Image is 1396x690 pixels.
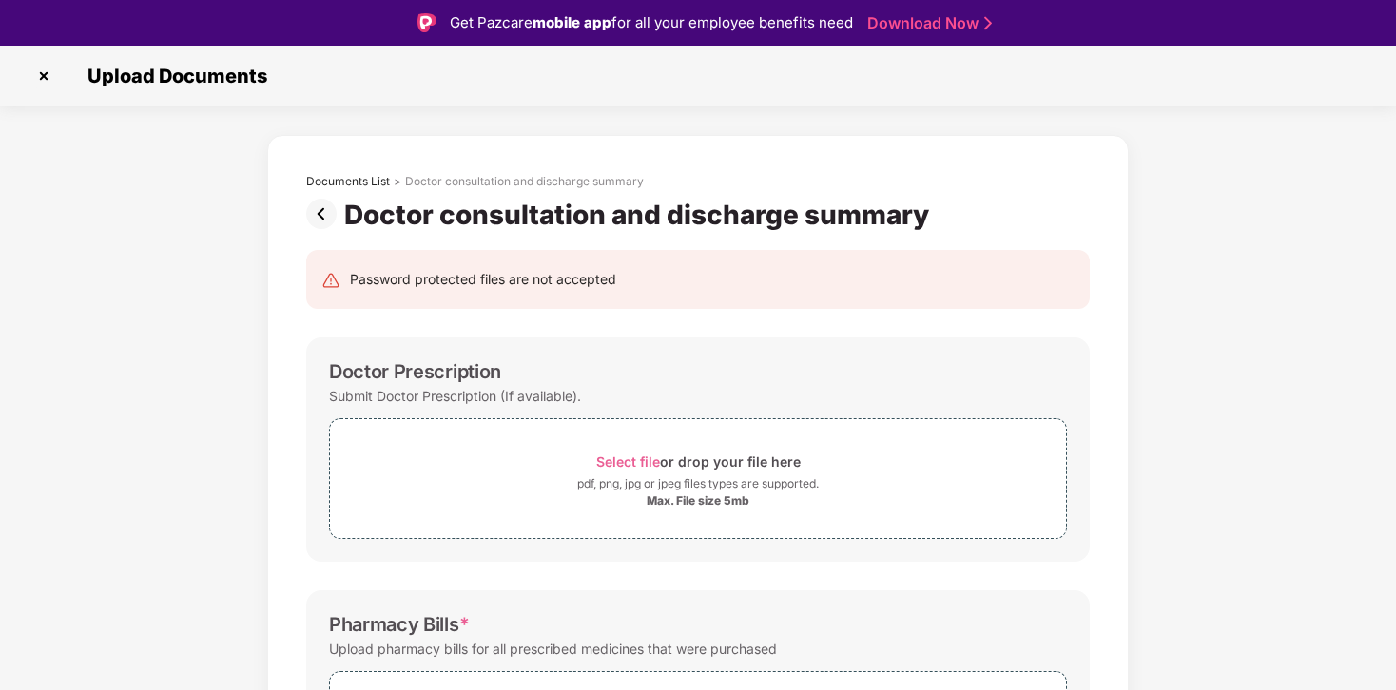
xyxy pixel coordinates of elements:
[450,11,853,34] div: Get Pazcare for all your employee benefits need
[330,433,1066,524] span: Select fileor drop your file herepdf, png, jpg or jpeg files types are supported.Max. File size 5mb
[867,13,986,33] a: Download Now
[394,174,401,189] div: >
[306,174,390,189] div: Documents List
[68,65,277,87] span: Upload Documents
[329,360,501,383] div: Doctor Prescription
[329,613,469,636] div: Pharmacy Bills
[321,271,340,290] img: svg+xml;base64,PHN2ZyB4bWxucz0iaHR0cDovL3d3dy53My5vcmcvMjAwMC9zdmciIHdpZHRoPSIyNCIgaGVpZ2h0PSIyNC...
[533,13,611,31] strong: mobile app
[417,13,436,32] img: Logo
[344,199,937,231] div: Doctor consultation and discharge summary
[984,13,992,33] img: Stroke
[596,453,660,470] span: Select file
[29,61,59,91] img: svg+xml;base64,PHN2ZyBpZD0iQ3Jvc3MtMzJ4MzIiIHhtbG5zPSJodHRwOi8vd3d3LnczLm9yZy8yMDAwL3N2ZyIgd2lkdG...
[350,269,616,290] div: Password protected files are not accepted
[306,199,344,229] img: svg+xml;base64,PHN2ZyBpZD0iUHJldi0zMngzMiIgeG1sbnM9Imh0dHA6Ly93d3cudzMub3JnLzIwMDAvc3ZnIiB3aWR0aD...
[329,383,581,409] div: Submit Doctor Prescription (If available).
[577,474,819,493] div: pdf, png, jpg or jpeg files types are supported.
[329,636,777,661] div: Upload pharmacy bills for all prescribed medicines that were purchased
[596,449,801,474] div: or drop your file here
[647,493,749,508] div: Max. File size 5mb
[405,174,644,189] div: Doctor consultation and discharge summary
